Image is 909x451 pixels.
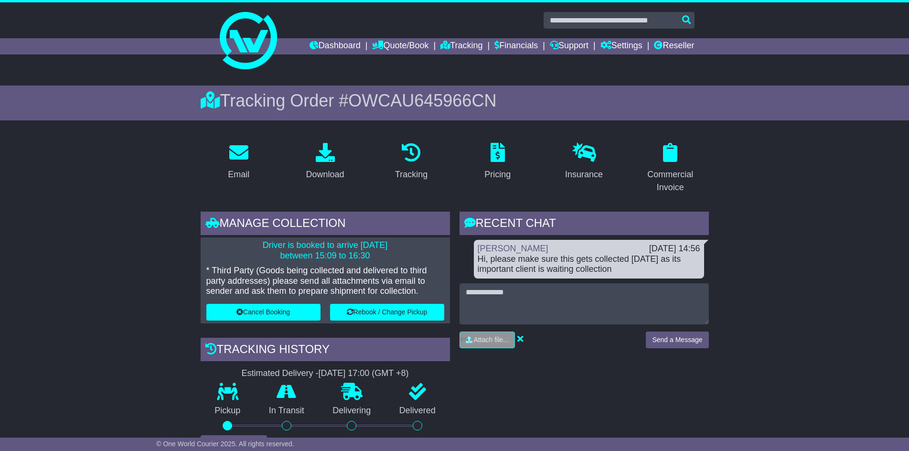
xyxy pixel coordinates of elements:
[460,212,709,237] div: RECENT CHAT
[156,440,294,448] span: © One World Courier 2025. All rights reserved.
[206,266,444,297] p: * Third Party (Goods being collected and delivered to third party addresses) please send all atta...
[228,168,249,181] div: Email
[440,38,482,54] a: Tracking
[319,368,409,379] div: [DATE] 17:00 (GMT +8)
[201,90,709,111] div: Tracking Order #
[201,212,450,237] div: Manage collection
[478,254,700,275] div: Hi, please make sure this gets collected [DATE] as its important client is waiting collection
[206,240,444,261] p: Driver is booked to arrive [DATE] between 15:09 to 16:30
[649,244,700,254] div: [DATE] 14:56
[395,168,428,181] div: Tracking
[494,38,538,54] a: Financials
[600,38,642,54] a: Settings
[201,406,255,416] p: Pickup
[638,168,703,194] div: Commercial Invoice
[255,406,319,416] p: In Transit
[348,91,496,110] span: OWCAU645966CN
[201,338,450,364] div: Tracking history
[654,38,694,54] a: Reseller
[310,38,361,54] a: Dashboard
[550,38,588,54] a: Support
[632,140,709,197] a: Commercial Invoice
[646,332,708,348] button: Send a Message
[484,168,511,181] div: Pricing
[201,368,450,379] div: Estimated Delivery -
[565,168,603,181] div: Insurance
[372,38,428,54] a: Quote/Book
[306,168,344,181] div: Download
[206,304,321,321] button: Cancel Booking
[389,140,434,184] a: Tracking
[385,406,450,416] p: Delivered
[222,140,256,184] a: Email
[319,406,385,416] p: Delivering
[478,244,548,253] a: [PERSON_NAME]
[330,304,444,321] button: Rebook / Change Pickup
[478,140,517,184] a: Pricing
[299,140,350,184] a: Download
[559,140,609,184] a: Insurance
